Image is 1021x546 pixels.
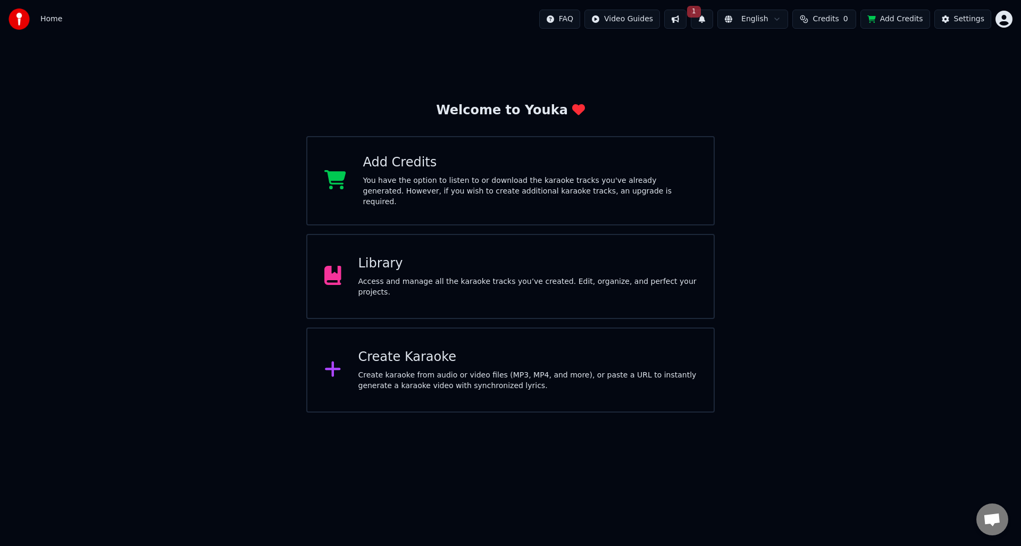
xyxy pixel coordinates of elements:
[40,14,62,24] nav: breadcrumb
[813,14,839,24] span: Credits
[792,10,856,29] button: Credits0
[860,10,930,29] button: Add Credits
[954,14,984,24] div: Settings
[363,154,697,171] div: Add Credits
[687,6,701,18] span: 1
[843,14,848,24] span: 0
[40,14,62,24] span: Home
[584,10,660,29] button: Video Guides
[358,349,697,366] div: Create Karaoke
[934,10,991,29] button: Settings
[363,175,697,207] div: You have the option to listen to or download the karaoke tracks you've already generated. However...
[976,503,1008,535] div: Open chat
[358,255,697,272] div: Library
[436,102,585,119] div: Welcome to Youka
[358,370,697,391] div: Create karaoke from audio or video files (MP3, MP4, and more), or paste a URL to instantly genera...
[539,10,580,29] button: FAQ
[358,276,697,298] div: Access and manage all the karaoke tracks you’ve created. Edit, organize, and perfect your projects.
[691,10,713,29] button: 1
[9,9,30,30] img: youka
